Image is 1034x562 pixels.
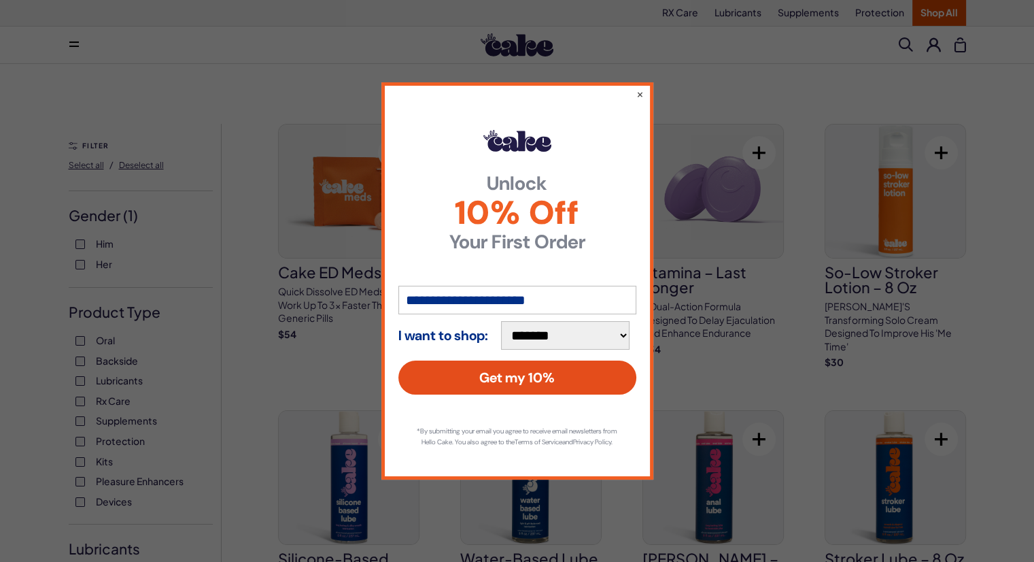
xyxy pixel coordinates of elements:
[483,130,551,152] img: Hello Cake
[573,437,611,446] a: Privacy Policy
[398,233,636,252] strong: Your First Order
[398,328,488,343] strong: I want to shop:
[398,174,636,193] strong: Unlock
[398,361,636,395] button: Get my 10%
[515,437,562,446] a: Terms of Service
[412,426,623,448] p: *By submitting your email you agree to receive email newsletters from Hello Cake. You also agree ...
[398,197,636,229] span: 10% Off
[636,87,644,101] button: ×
